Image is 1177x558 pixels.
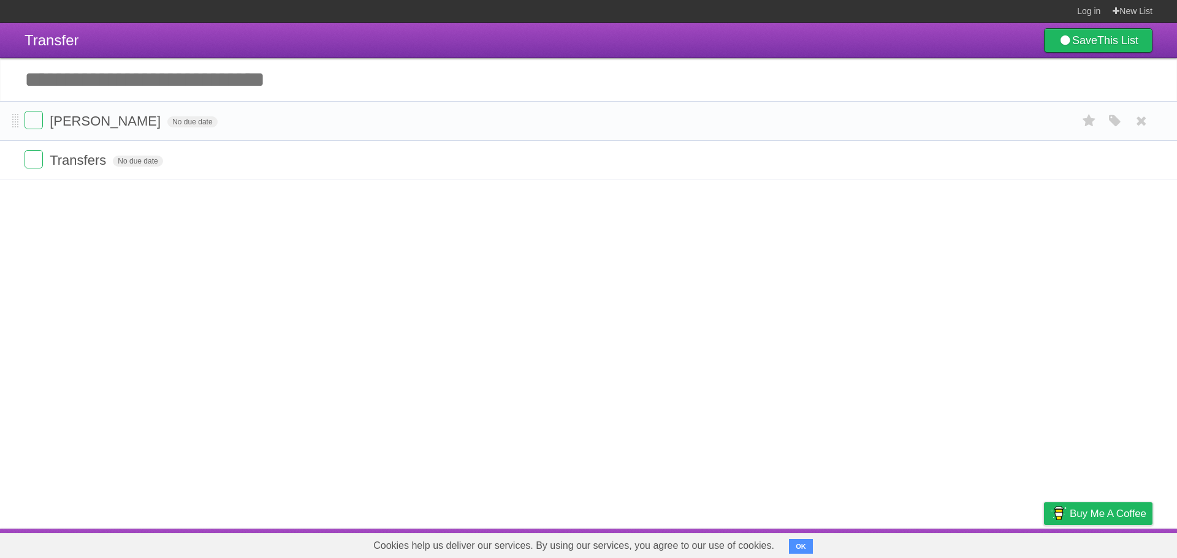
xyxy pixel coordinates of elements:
[986,532,1013,555] a: Terms
[1097,34,1138,47] b: This List
[113,156,162,167] span: No due date
[25,111,43,129] label: Done
[361,533,787,558] span: Cookies help us deliver our services. By using our services, you agree to our use of cookies.
[1050,503,1067,524] img: Buy me a coffee
[1044,28,1152,53] a: SaveThis List
[1075,532,1152,555] a: Suggest a feature
[1070,503,1146,524] span: Buy me a coffee
[50,153,109,168] span: Transfers
[789,539,813,554] button: OK
[921,532,971,555] a: Developers
[167,116,217,127] span: No due date
[25,150,43,168] label: Done
[1078,111,1101,131] label: Star task
[1028,532,1060,555] a: Privacy
[25,32,78,48] span: Transfer
[881,532,907,555] a: About
[50,113,164,129] span: [PERSON_NAME]
[1044,502,1152,525] a: Buy me a coffee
